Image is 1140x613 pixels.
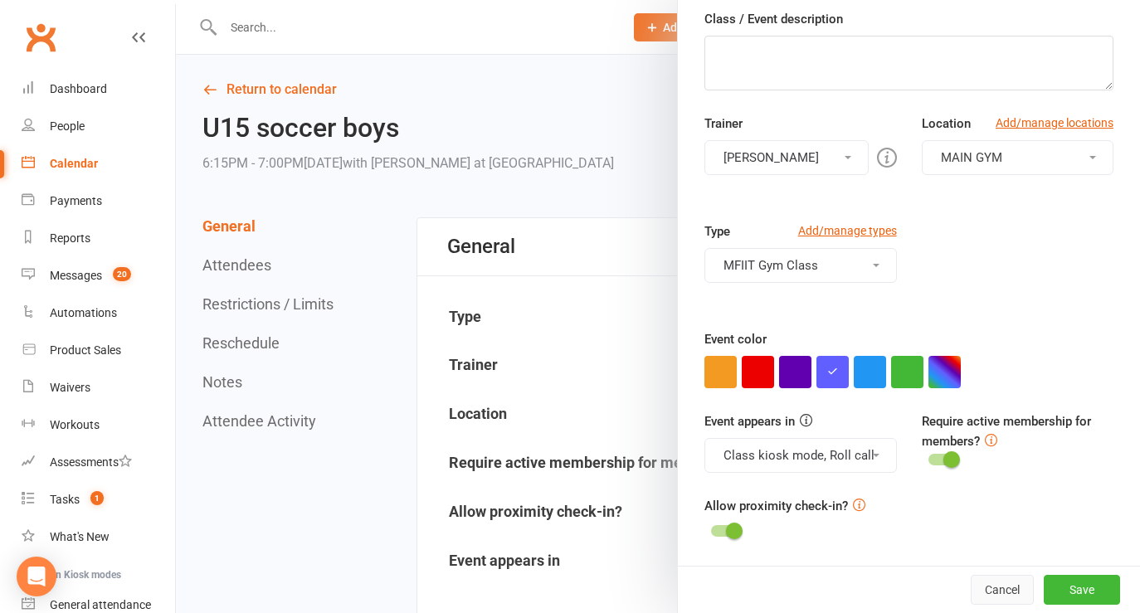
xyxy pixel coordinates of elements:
[922,140,1113,175] button: MAIN GYM
[941,150,1002,165] span: MAIN GYM
[971,575,1034,605] button: Cancel
[704,221,730,241] label: Type
[22,257,175,294] a: Messages 20
[20,17,61,58] a: Clubworx
[17,557,56,596] div: Open Intercom Messenger
[22,71,175,108] a: Dashboard
[50,82,107,95] div: Dashboard
[22,145,175,182] a: Calendar
[704,114,743,134] label: Trainer
[996,114,1113,132] a: Add/manage locations
[50,530,110,543] div: What's New
[22,332,175,369] a: Product Sales
[22,518,175,556] a: What's New
[704,9,843,29] label: Class / Event description
[704,411,795,431] label: Event appears in
[50,493,80,506] div: Tasks
[22,294,175,332] a: Automations
[798,221,897,240] a: Add/manage types
[22,182,175,220] a: Payments
[50,455,132,469] div: Assessments
[50,157,98,170] div: Calendar
[922,114,971,134] label: Location
[50,418,100,431] div: Workouts
[22,444,175,481] a: Assessments
[50,598,151,611] div: General attendance
[22,406,175,444] a: Workouts
[22,481,175,518] a: Tasks 1
[50,269,102,282] div: Messages
[22,220,175,257] a: Reports
[704,248,896,283] button: MFIIT Gym Class
[22,108,175,145] a: People
[704,329,767,349] label: Event color
[50,231,90,245] div: Reports
[50,194,102,207] div: Payments
[704,438,896,473] button: Class kiosk mode, Roll call
[50,381,90,394] div: Waivers
[22,369,175,406] a: Waivers
[50,306,117,319] div: Automations
[704,496,848,516] label: Allow proximity check-in?
[704,140,868,175] button: [PERSON_NAME]
[50,343,121,357] div: Product Sales
[922,414,1091,449] label: Require active membership for members?
[1044,575,1120,605] button: Save
[90,491,104,505] span: 1
[113,267,131,281] span: 20
[50,119,85,133] div: People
